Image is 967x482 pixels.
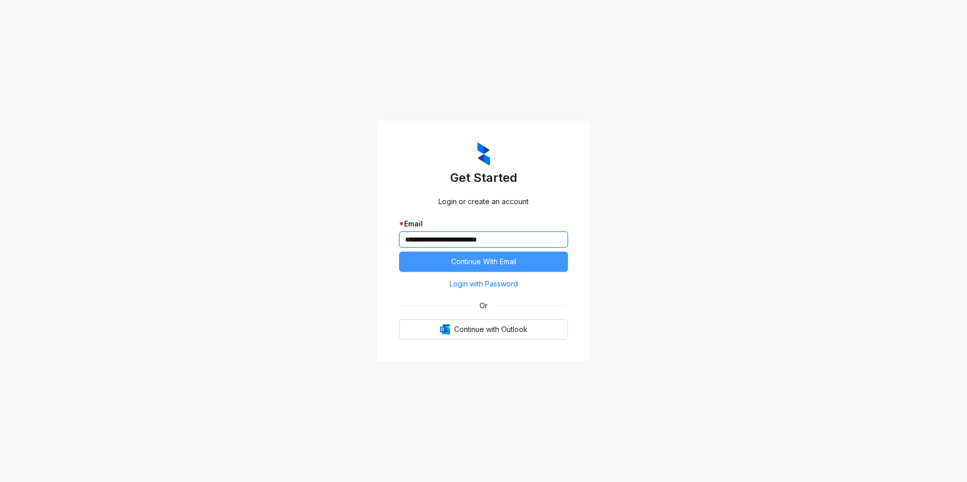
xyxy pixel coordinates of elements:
[454,324,528,335] span: Continue with Outlook
[477,142,490,166] img: ZumaIcon
[399,170,568,186] h3: Get Started
[399,218,568,229] div: Email
[450,278,518,290] span: Login with Password
[399,319,568,340] button: OutlookContinue with Outlook
[399,276,568,292] button: Login with Password
[399,196,568,207] div: Login or create an account
[399,252,568,272] button: Continue With Email
[472,300,495,311] span: Or
[451,256,516,267] span: Continue With Email
[440,324,450,334] img: Outlook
